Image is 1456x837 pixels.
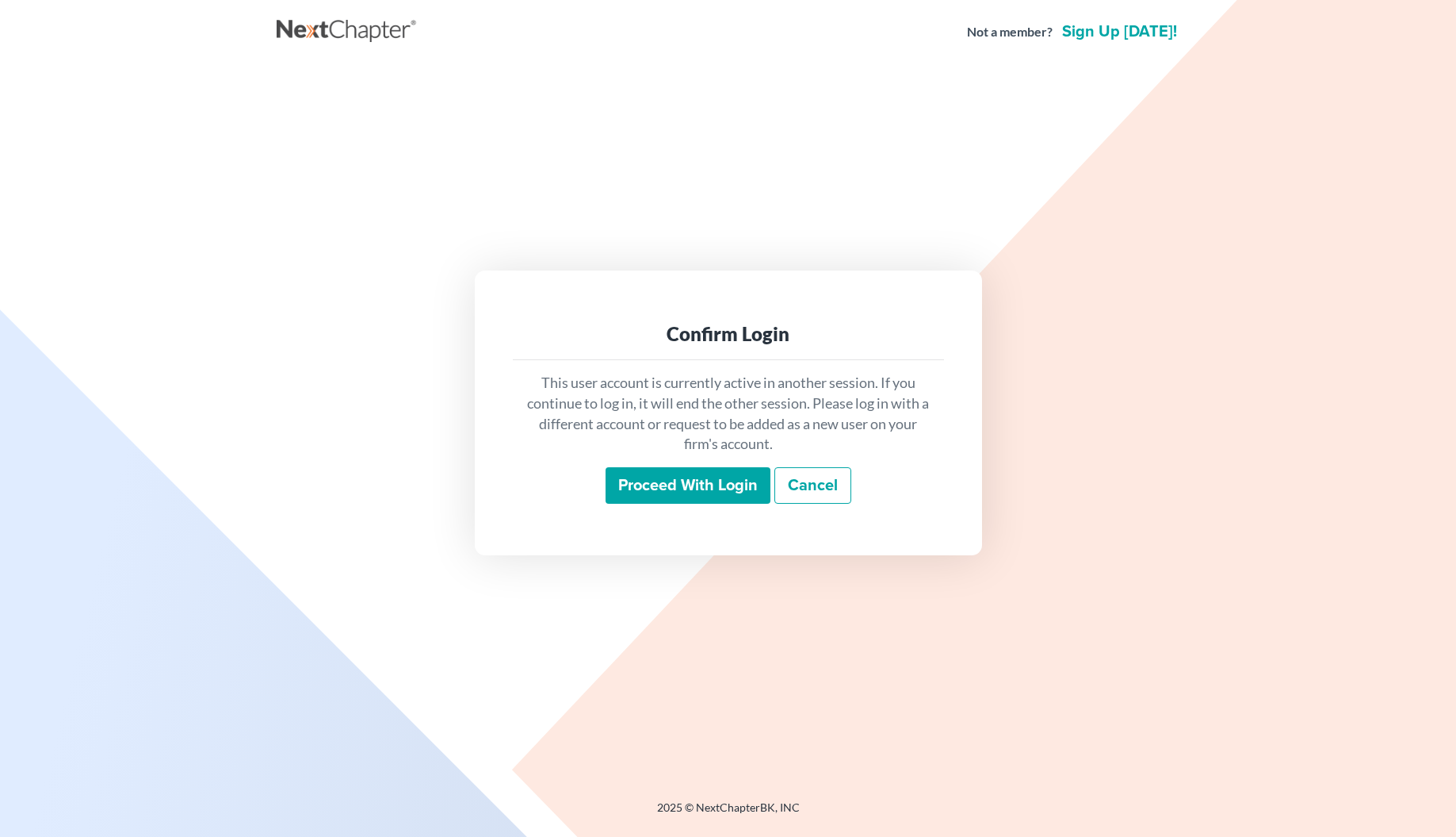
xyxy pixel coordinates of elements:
[1059,24,1180,40] a: Sign up [DATE]!
[967,23,1053,41] strong: Not a member?
[525,321,931,347] div: Confirm Login
[525,373,931,455] p: This user account is currently active in another session. If you continue to log in, it will end ...
[277,800,1180,828] div: 2025 © NextChapterBK, INC
[606,467,770,504] input: Proceed with login
[774,467,851,504] a: Cancel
